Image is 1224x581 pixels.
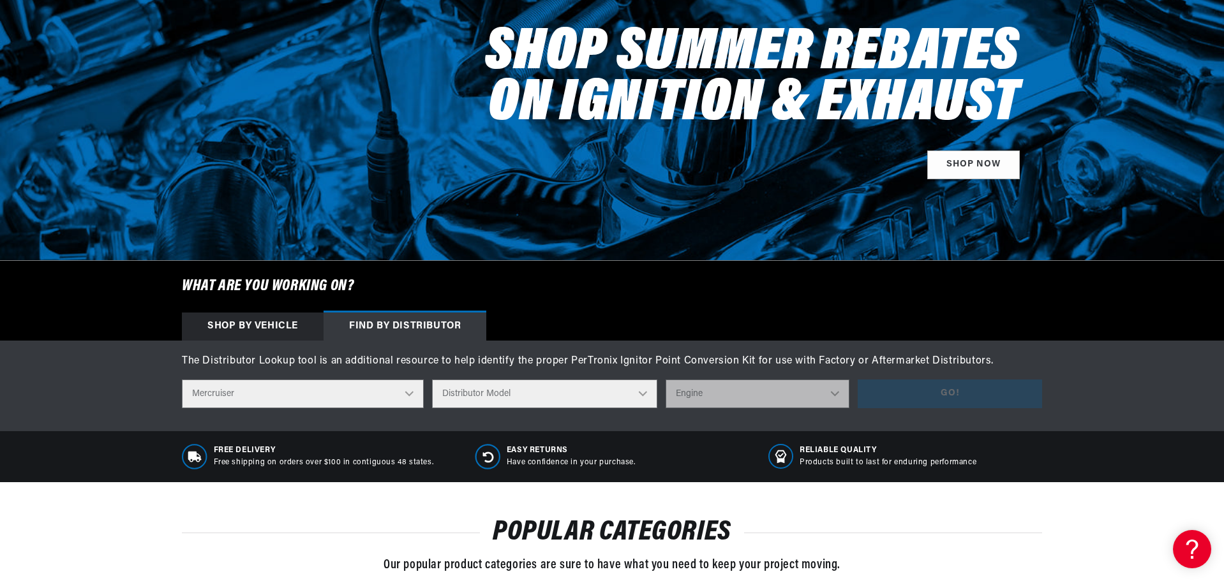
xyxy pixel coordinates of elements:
[182,313,324,341] div: Shop by vehicle
[800,445,976,456] span: RELIABLE QUALITY
[927,151,1020,179] a: SHOP NOW
[182,353,1042,370] div: The Distributor Lookup tool is an additional resource to help identify the proper PerTronix Ignit...
[800,457,976,468] p: Products built to last for enduring performance
[485,28,1020,130] h2: Shop Summer Rebates on Ignition & Exhaust
[214,445,434,456] span: Free Delivery
[507,457,636,468] p: Have confidence in your purchase.
[324,313,486,341] div: Find by Distributor
[384,559,840,571] span: Our popular product categories are sure to have what you need to keep your project moving.
[150,261,1074,312] h6: What are you working on?
[182,520,1042,545] h2: POPULAR CATEGORIES
[507,445,636,456] span: Easy Returns
[214,457,434,468] p: Free shipping on orders over $100 in contiguous 48 states.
